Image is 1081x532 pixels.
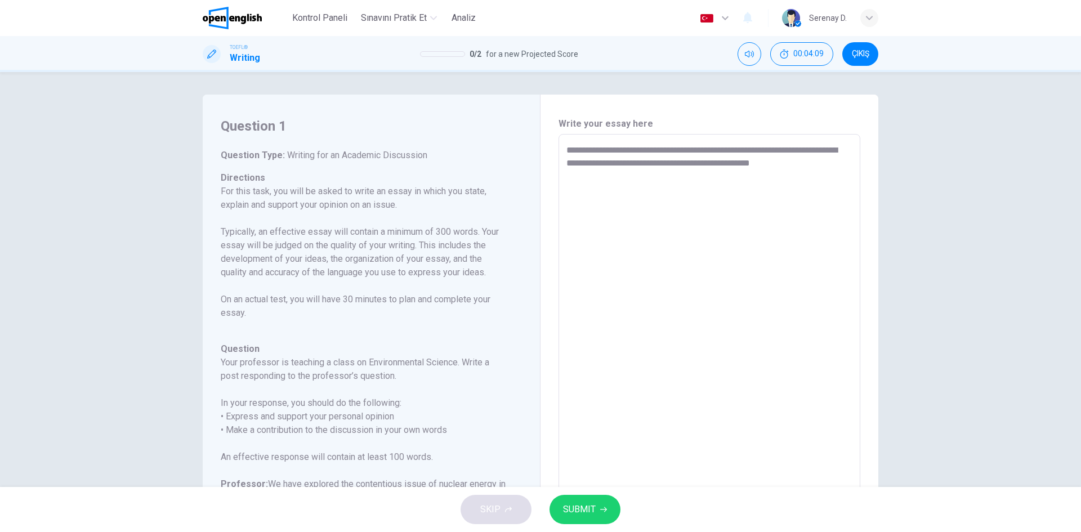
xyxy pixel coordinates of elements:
button: Sınavını Pratik Et [356,8,441,28]
button: 00:04:09 [770,42,833,66]
span: Analiz [452,11,476,25]
button: ÇIKIŞ [842,42,878,66]
h6: In your response, you should do the following: • Express and support your personal opinion • Make... [221,396,508,437]
p: For this task, you will be asked to write an essay in which you state, explain and support your o... [221,185,508,320]
h6: Directions [221,171,508,333]
span: 00:04:09 [793,50,824,59]
span: ÇIKIŞ [852,50,869,59]
img: tr [700,14,714,23]
span: Kontrol Paneli [292,11,347,25]
b: Professor: [221,479,268,489]
a: OpenEnglish logo [203,7,288,29]
div: Hide [770,42,833,66]
span: Sınavını Pratik Et [361,11,427,25]
img: Profile picture [782,9,800,27]
div: Serenay D. [809,11,847,25]
h6: Your professor is teaching a class on Environmental Science. Write a post responding to the profe... [221,356,508,383]
button: Analiz [446,8,482,28]
span: SUBMIT [563,502,596,517]
h6: An effective response will contain at least 100 words. [221,450,508,464]
span: 0 / 2 [470,47,481,61]
h6: Question Type : [221,149,508,162]
h6: Write your essay here [559,117,860,131]
button: Kontrol Paneli [288,8,352,28]
span: for a new Projected Score [486,47,578,61]
h1: Writing [230,51,260,65]
div: Mute [738,42,761,66]
h4: Question 1 [221,117,508,135]
h6: Question [221,342,508,356]
span: Writing for an Academic Discussion [285,150,427,160]
span: TOEFL® [230,43,248,51]
img: OpenEnglish logo [203,7,262,29]
button: SUBMIT [550,495,620,524]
